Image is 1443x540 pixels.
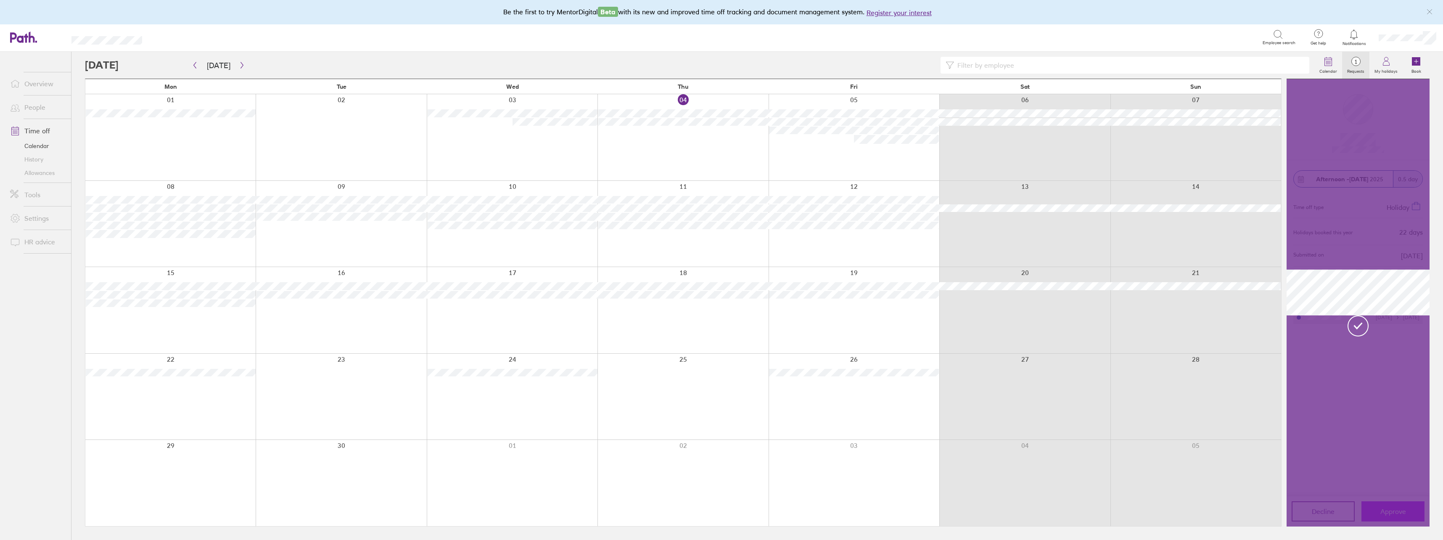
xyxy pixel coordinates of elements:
[867,8,932,18] button: Register your interest
[337,83,346,90] span: Tue
[1369,66,1403,74] label: My holidays
[165,33,186,41] div: Search
[3,153,71,166] a: History
[678,83,688,90] span: Thu
[954,57,1304,73] input: Filter by employee
[1314,66,1342,74] label: Calendar
[3,75,71,92] a: Overview
[1020,83,1030,90] span: Sat
[1342,66,1369,74] label: Requests
[1342,52,1369,79] a: 1Requests
[3,166,71,180] a: Allowances
[1369,52,1403,79] a: My holidays
[3,122,71,139] a: Time off
[1314,52,1342,79] a: Calendar
[1190,83,1201,90] span: Sun
[598,7,618,17] span: Beta
[1342,58,1369,65] span: 1
[200,58,237,72] button: [DATE]
[1403,52,1430,79] a: Book
[3,233,71,250] a: HR advice
[1340,41,1368,46] span: Notifications
[164,83,177,90] span: Mon
[3,99,71,116] a: People
[1340,29,1368,46] a: Notifications
[850,83,858,90] span: Fri
[503,7,940,18] div: Be the first to try MentorDigital with its new and improved time off tracking and document manage...
[1263,40,1295,45] span: Employee search
[3,139,71,153] a: Calendar
[3,186,71,203] a: Tools
[1406,66,1426,74] label: Book
[1305,41,1332,46] span: Get help
[506,83,519,90] span: Wed
[3,210,71,227] a: Settings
